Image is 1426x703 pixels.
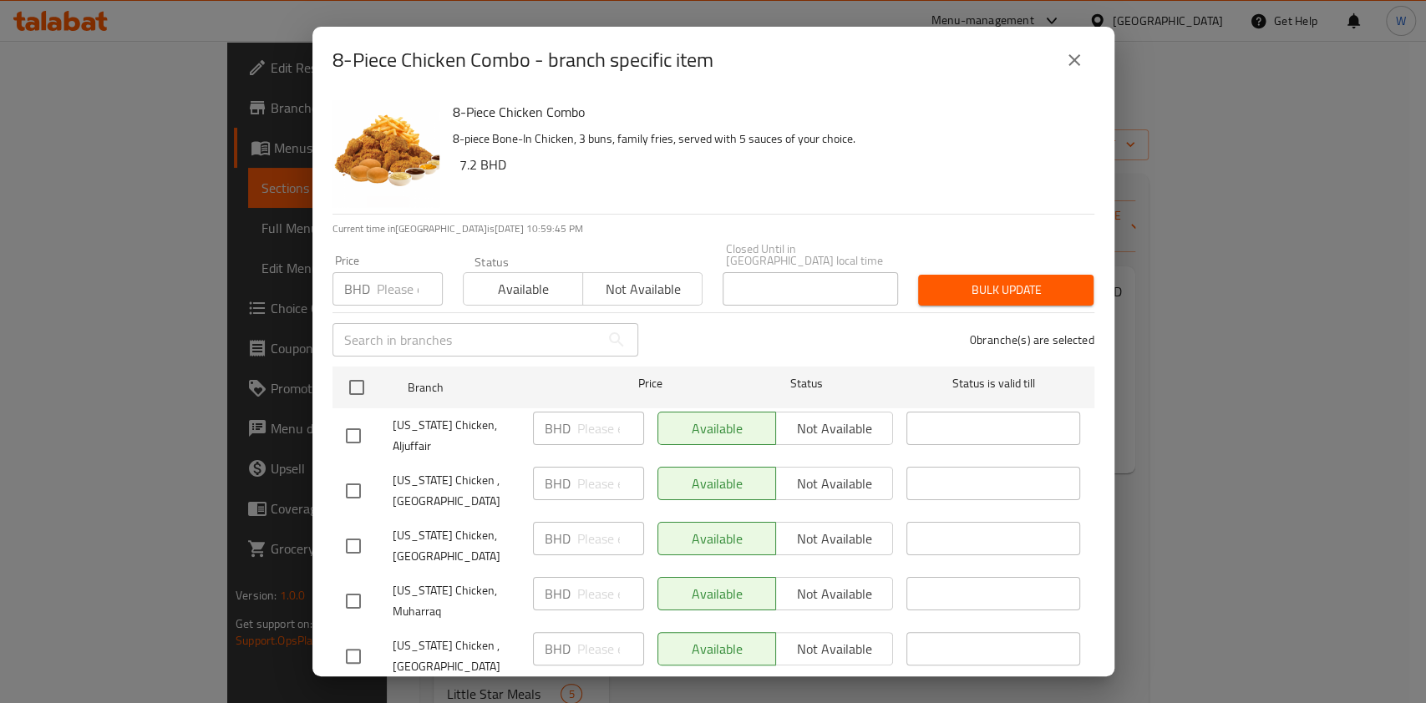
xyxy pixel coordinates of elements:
[582,272,703,306] button: Not available
[332,100,439,207] img: 8-Piece Chicken Combo
[931,280,1080,301] span: Bulk update
[393,635,520,677] span: [US_STATE] Chicken , [GEOGRAPHIC_DATA]
[459,153,1081,176] h6: 7.2 BHD
[332,323,600,357] input: Search in branches
[545,639,571,659] p: BHD
[970,331,1094,348] p: 0 branche(s) are selected
[408,377,581,398] span: Branch
[577,632,644,665] input: Please enter price
[577,522,644,555] input: Please enter price
[577,467,644,500] input: Please enter price
[545,584,571,604] p: BHD
[470,277,576,301] span: Available
[332,47,713,73] h2: 8-Piece Chicken Combo - branch specific item
[719,373,893,394] span: Status
[1054,40,1094,80] button: close
[377,272,443,306] input: Please enter price
[590,277,696,301] span: Not available
[393,580,520,622] span: [US_STATE] Chicken, Muharraq
[393,525,520,567] span: [US_STATE] Chicken, [GEOGRAPHIC_DATA]
[595,373,706,394] span: Price
[453,129,1081,149] p: 8-piece Bone-In Chicken, 3 buns, family fries, served with 5 sauces of your choice.
[332,221,1094,236] p: Current time in [GEOGRAPHIC_DATA] is [DATE] 10:59:45 PM
[545,473,571,493] p: BHD
[393,470,520,512] span: [US_STATE] Chicken , [GEOGRAPHIC_DATA]
[393,415,520,457] span: [US_STATE] Chicken, Aljuffair
[545,529,571,549] p: BHD
[906,373,1080,394] span: Status is valid till
[577,412,644,445] input: Please enter price
[344,279,370,299] p: BHD
[577,577,644,610] input: Please enter price
[545,418,571,438] p: BHD
[918,275,1094,306] button: Bulk update
[453,100,1081,124] h6: 8-Piece Chicken Combo
[463,272,583,306] button: Available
